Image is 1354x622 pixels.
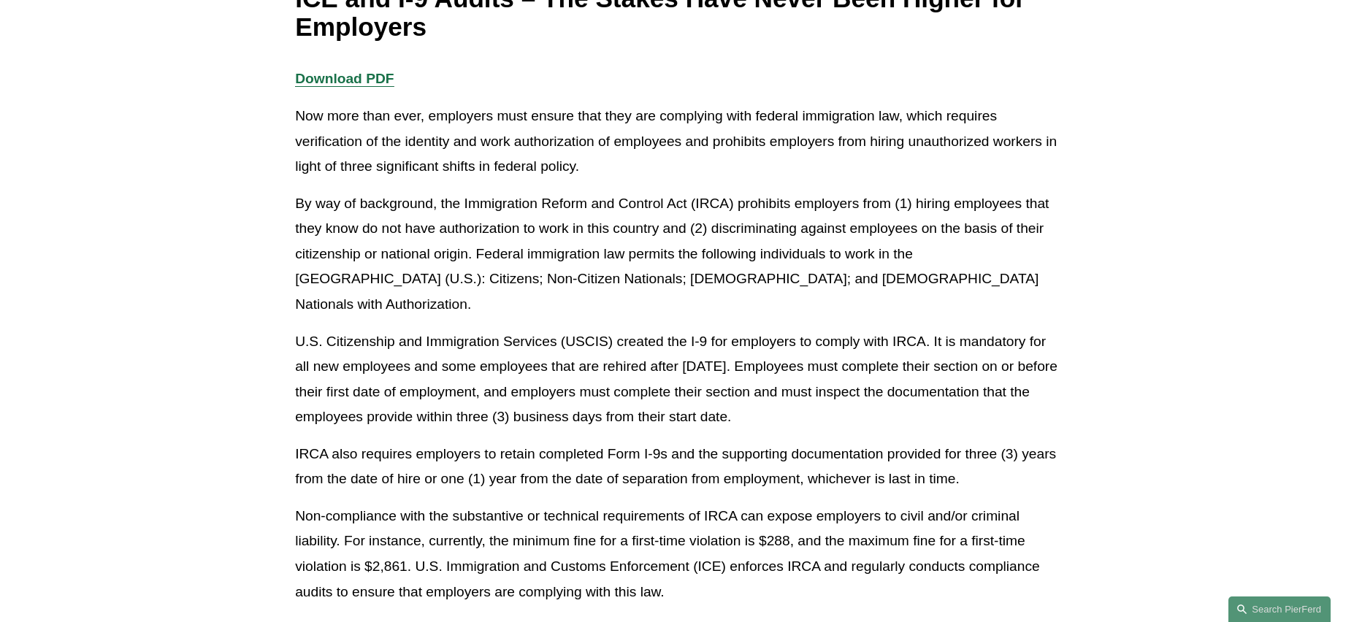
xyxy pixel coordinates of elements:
p: Now more than ever, employers must ensure that they are complying with federal immigration law, w... [295,104,1059,180]
p: U.S. Citizenship and Immigration Services (USCIS) created the I-9 for employers to comply with IR... [295,329,1059,430]
a: Search this site [1228,596,1331,622]
p: IRCA also requires employers to retain completed Form I-9s and the supporting documentation provi... [295,442,1059,492]
p: Non-compliance with the substantive or technical requirements of IRCA can expose employers to civ... [295,504,1059,604]
a: Download PDF [295,71,394,86]
p: By way of background, the Immigration Reform and Control Act (IRCA) prohibits employers from (1) ... [295,191,1059,318]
